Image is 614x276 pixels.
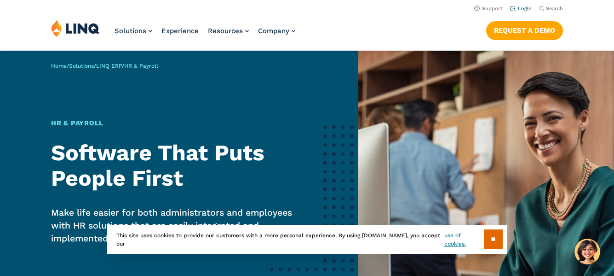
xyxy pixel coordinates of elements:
[115,27,152,35] a: Solutions
[51,19,100,37] img: LINQ | K‑12 Software
[208,27,249,35] a: Resources
[486,21,563,40] a: Request a Demo
[107,225,507,254] div: This site uses cookies to provide our customers with a more personal experience. By using [DOMAIN...
[258,27,295,35] a: Company
[51,63,158,69] span: / / /
[51,118,293,128] h1: HR & Payroll
[69,63,94,69] a: Solutions
[115,27,146,35] span: Solutions
[546,6,563,12] span: Search
[51,206,293,245] p: Make life easier for both administrators and employees with HR solutions that are easily integrat...
[115,19,295,50] nav: Primary Navigation
[51,140,264,191] strong: Software That Puts People First
[574,239,600,264] button: Hello, have a question? Let’s chat.
[444,231,483,248] a: use of cookies.
[539,5,563,12] button: Open Search Bar
[486,19,563,40] nav: Button Navigation
[161,27,199,35] a: Experience
[208,27,243,35] span: Resources
[96,63,122,69] a: LINQ ERP
[510,6,532,12] a: Login
[51,63,67,69] a: Home
[474,6,503,12] a: Support
[124,63,158,69] span: HR & Payroll
[258,27,289,35] span: Company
